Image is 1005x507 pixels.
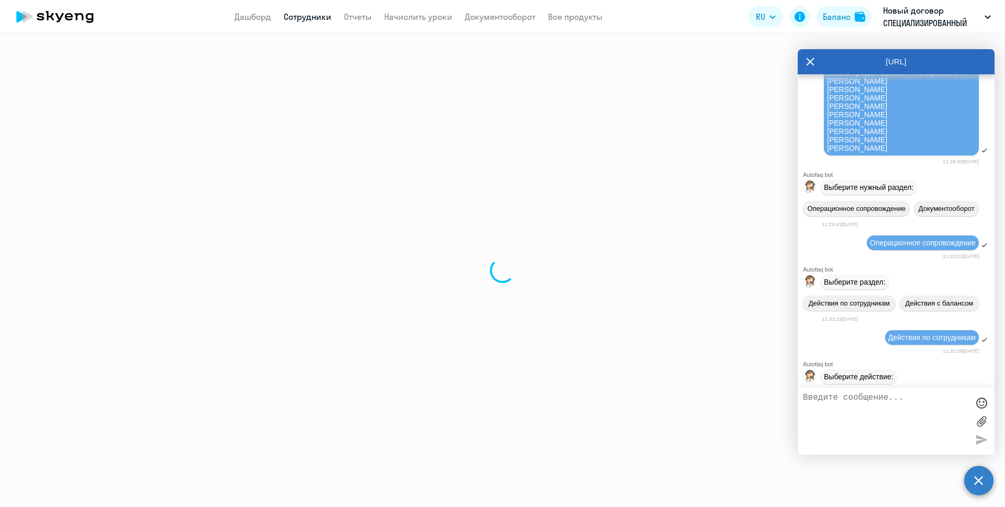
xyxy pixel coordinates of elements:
div: Баланс [823,10,851,23]
img: bot avatar [803,370,817,385]
a: Все продукты [548,12,602,22]
time: 11:29:40[DATE] [943,159,979,164]
button: RU [749,6,783,27]
img: bot avatar [803,181,817,196]
time: 11:33:22[DATE] [943,253,979,259]
span: подскажите, пожалуйста, кто то из этого списка прошел скрининг тестирование? [PERSON_NAME] [PERSO... [827,60,966,152]
time: 11:29:41[DATE] [822,221,858,227]
a: Сотрудники [284,12,331,22]
button: Документооборот [914,201,979,216]
span: Операционное сопровождение [807,205,906,212]
button: Операционное сопровождение [803,201,910,216]
a: Начислить уроки [384,12,452,22]
a: Документооборот [465,12,535,22]
button: Действия по сотрудникам [803,296,896,311]
a: Дашборд [234,12,271,22]
button: Балансbalance [817,6,872,27]
img: bot avatar [803,275,817,290]
span: Документооборот [919,205,975,212]
span: Действия с балансом [905,299,973,307]
div: Autofaq bot [803,266,995,273]
button: Новый договор СПЕЦИАЛИЗИРОВАННЫЙ ДЕПОЗИТАРИЙ ИНФИНИТУМ, СПЕЦИАЛИЗИРОВАННЫЙ ДЕПОЗИТАРИЙ ИНФИНИТУМ, АО [878,4,996,29]
span: Выберите нужный раздел: [824,183,913,191]
span: Действия по сотрудникам [888,333,976,342]
time: 11:33:26[DATE] [943,348,979,354]
label: Лимит 10 файлов [974,413,989,429]
span: RU [756,10,765,23]
span: Выберите действие: [824,373,894,381]
time: 11:33:23[DATE] [822,316,858,322]
div: Autofaq bot [803,172,995,178]
span: Действия по сотрудникам [809,299,890,307]
a: Отчеты [344,12,372,22]
img: balance [855,12,865,22]
button: Действия с балансом [900,296,979,311]
span: Операционное сопровождение [870,239,976,247]
span: Выберите раздел: [824,278,886,286]
div: Autofaq bot [803,361,995,367]
p: Новый договор СПЕЦИАЛИЗИРОВАННЫЙ ДЕПОЗИТАРИЙ ИНФИНИТУМ, СПЕЦИАЛИЗИРОВАННЫЙ ДЕПОЗИТАРИЙ ИНФИНИТУМ, АО [883,4,980,29]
